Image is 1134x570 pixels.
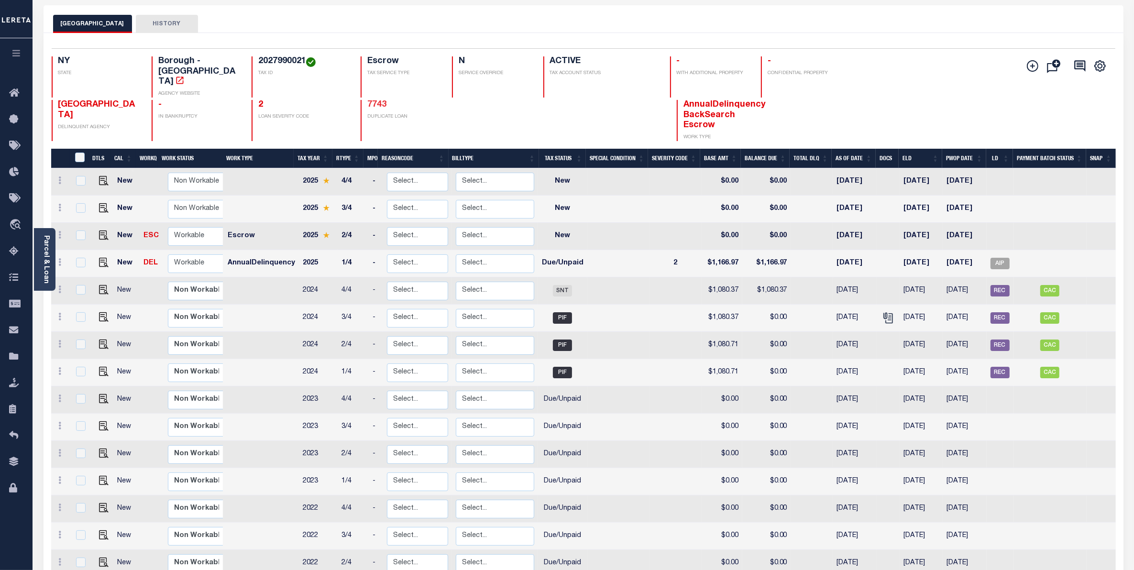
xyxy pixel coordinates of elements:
span: CAC [1040,367,1059,378]
td: New [113,386,140,414]
td: Due/Unpaid [538,468,587,495]
td: $0.00 [742,168,791,196]
td: 2/4 [338,223,369,250]
td: Escrow [224,223,299,250]
td: $0.00 [702,441,742,468]
td: [DATE] [833,359,877,386]
td: 1/4 [338,359,369,386]
a: REC [991,369,1010,376]
a: Parcel & Loan [43,235,49,284]
th: ELD: activate to sort column ascending [899,149,942,168]
td: New [538,168,587,196]
td: [DATE] [833,223,877,250]
td: 4/4 [338,277,369,305]
td: $1,080.71 [702,332,742,359]
a: CAC [1040,287,1059,294]
td: - [369,223,383,250]
td: [DATE] [943,441,987,468]
img: Star.svg [323,232,330,238]
td: New [113,250,140,277]
td: 2024 [299,332,338,359]
span: PIF [553,367,572,378]
td: - [369,250,383,277]
span: 2 [258,100,263,109]
td: 2024 [299,305,338,332]
td: $0.00 [742,386,791,414]
img: Star.svg [323,177,330,184]
td: 2022 [299,495,338,523]
td: [DATE] [943,250,987,277]
td: $0.00 [742,223,791,250]
td: [DATE] [943,332,987,359]
td: $0.00 [742,414,791,441]
td: - [369,468,383,495]
td: $1,080.71 [702,359,742,386]
th: Severity Code: activate to sort column ascending [648,149,700,168]
td: $0.00 [742,305,791,332]
td: $0.00 [742,523,791,550]
td: [DATE] [900,468,943,495]
td: $1,080.37 [702,277,742,305]
span: REC [991,367,1010,378]
th: Docs [876,149,899,168]
th: Tax Year: activate to sort column ascending [294,149,332,168]
td: Due/Unpaid [538,441,587,468]
p: TAX ID [258,70,349,77]
a: REC [991,342,1010,349]
span: CAC [1040,285,1059,296]
th: MPO [363,149,378,168]
span: CAC [1040,340,1059,351]
th: SNAP: activate to sort column ascending [1086,149,1115,168]
td: [DATE] [833,196,877,223]
span: PIF [553,312,572,324]
span: AnnualDelinquency BackSearch Escrow [683,100,766,130]
p: TAX ACCOUNT STATUS [550,70,659,77]
td: New [113,332,140,359]
td: [DATE] [833,495,877,523]
a: 7743 [367,100,386,109]
td: New [113,468,140,495]
td: New [113,277,140,305]
p: WITH ADDITIONAL PROPERTY [677,70,750,77]
td: [DATE] [833,305,877,332]
th: Payment Batch Status: activate to sort column ascending [1013,149,1086,168]
td: [DATE] [900,250,943,277]
th: BillType: activate to sort column ascending [449,149,539,168]
td: 2025 [299,168,338,196]
td: [DATE] [943,305,987,332]
p: IN BANKRUPTCY [158,113,240,121]
td: [DATE] [900,414,943,441]
button: HISTORY [136,15,198,33]
th: WorkQ [136,149,158,168]
td: New [113,414,140,441]
h4: ACTIVE [550,56,659,67]
td: 2025 [299,250,338,277]
a: AIP [991,260,1010,267]
td: $0.00 [742,495,791,523]
td: - [369,168,383,196]
td: 4/4 [338,386,369,414]
h4: Borough - [GEOGRAPHIC_DATA] [158,56,240,88]
td: $0.00 [702,523,742,550]
th: Work Type [222,149,294,168]
td: [DATE] [900,223,943,250]
td: [DATE] [833,168,877,196]
td: - [369,386,383,414]
th: Balance Due: activate to sort column ascending [741,149,790,168]
a: DEL [144,260,158,266]
td: [DATE] [900,196,943,223]
td: New [113,495,140,523]
td: New [113,196,140,223]
td: $0.00 [702,414,742,441]
td: $1,080.37 [702,305,742,332]
td: New [113,223,140,250]
td: $1,166.97 [742,250,791,277]
td: New [113,359,140,386]
td: $0.00 [702,386,742,414]
h4: NY [58,56,140,67]
td: - [369,277,383,305]
td: [DATE] [900,332,943,359]
td: [DATE] [943,359,987,386]
td: [DATE] [833,523,877,550]
span: SNT [553,285,572,296]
